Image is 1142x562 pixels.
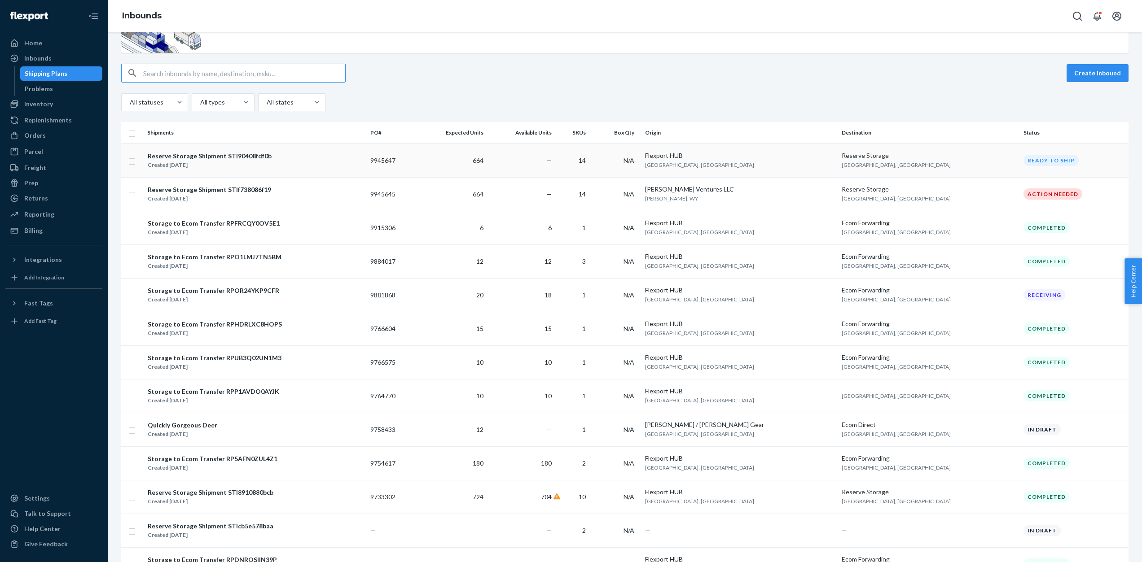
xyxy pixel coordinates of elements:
div: Home [24,39,42,48]
a: Add Integration [5,270,102,285]
div: Flexport HUB [645,286,835,295]
span: [GEOGRAPHIC_DATA], [GEOGRAPHIC_DATA] [645,498,754,505]
div: Reporting [24,210,54,219]
span: — [546,426,552,433]
div: Replenishments [24,116,72,125]
div: Flexport HUB [645,218,835,227]
input: Search inbounds by name, destination, msku... [143,64,345,82]
button: Close Navigation [84,7,102,25]
span: 6 [480,224,483,231]
a: Settings [5,491,102,505]
div: Reserve Storage Shipment STI90408fdf0b [148,152,272,161]
div: Add Integration [24,274,64,281]
span: — [645,527,650,534]
a: Inbounds [5,51,102,65]
div: Storage to Ecom Transfer RPUB3Q02UN1M3 [148,353,281,362]
div: Completed [1023,323,1070,334]
div: Reserve Storage [842,185,1016,194]
span: [GEOGRAPHIC_DATA], [GEOGRAPHIC_DATA] [842,363,951,370]
td: 9733302 [367,480,417,514]
th: SKUs [555,122,593,144]
div: Created [DATE] [148,497,273,506]
div: [PERSON_NAME] / [PERSON_NAME] Gear [645,420,835,429]
button: Open Search Box [1068,7,1086,25]
div: Created [DATE] [148,463,277,472]
span: [GEOGRAPHIC_DATA], [GEOGRAPHIC_DATA] [842,161,951,168]
div: Created [DATE] [148,261,281,270]
a: Problems [20,82,103,96]
th: Status [1020,122,1129,144]
div: Inbounds [24,54,52,63]
td: 9758433 [367,413,417,446]
div: Flexport HUB [645,319,835,328]
span: 10 [476,358,483,366]
span: 2 [582,459,586,467]
div: Flexport HUB [645,387,835,396]
div: Created [DATE] [148,228,280,237]
button: Help Center [1124,258,1142,304]
div: Reserve Storage [842,488,1016,497]
span: [GEOGRAPHIC_DATA], [GEOGRAPHIC_DATA] [842,229,951,235]
a: Billing [5,223,102,238]
span: 12 [476,426,483,433]
div: [PERSON_NAME] Ventures LLC [645,185,835,194]
div: Ready to ship [1023,155,1079,166]
input: All statuses [129,98,130,107]
div: Created [DATE] [148,194,271,203]
img: Flexport logo [10,12,48,21]
div: Reserve Storage [842,151,1016,160]
span: N/A [624,459,634,467]
span: [GEOGRAPHIC_DATA], [GEOGRAPHIC_DATA] [645,397,754,404]
div: Problems [25,84,53,93]
span: [GEOGRAPHIC_DATA], [GEOGRAPHIC_DATA] [645,229,754,235]
div: Quickly Gorgeous Deer [148,421,217,430]
span: 1 [582,291,586,299]
div: Completed [1023,390,1070,401]
span: [GEOGRAPHIC_DATA], [GEOGRAPHIC_DATA] [842,195,951,202]
th: Shipments [144,122,367,144]
button: Create inbound [1067,64,1129,82]
span: 1 [582,325,586,332]
div: Freight [24,163,46,172]
span: 12 [476,257,483,265]
div: Completed [1023,457,1070,469]
div: Ecom Forwarding [842,286,1016,295]
div: Help Center [24,524,61,533]
span: — [546,157,552,164]
td: 9766604 [367,312,417,345]
div: In draft [1023,424,1061,435]
span: 10 [545,358,552,366]
span: [GEOGRAPHIC_DATA], [GEOGRAPHIC_DATA] [645,262,754,269]
span: 2 [582,527,586,534]
td: 9945647 [367,144,417,177]
span: [PERSON_NAME], WY [645,195,698,202]
div: Returns [24,194,48,203]
span: [GEOGRAPHIC_DATA], [GEOGRAPHIC_DATA] [842,431,951,437]
span: — [546,190,552,198]
span: N/A [624,291,634,299]
span: 180 [473,459,483,467]
div: Storage to Ecom Transfer RPFRCQY0OV5E1 [148,219,280,228]
div: Shipping Plans [25,69,67,78]
td: 9881868 [367,278,417,312]
div: Created [DATE] [148,295,279,304]
span: N/A [624,325,634,332]
span: [GEOGRAPHIC_DATA], [GEOGRAPHIC_DATA] [645,296,754,303]
div: Flexport HUB [645,454,835,463]
div: Inventory [24,100,53,109]
button: Open notifications [1088,7,1106,25]
div: Ecom Forwarding [842,218,1016,227]
span: [GEOGRAPHIC_DATA], [GEOGRAPHIC_DATA] [842,262,951,269]
button: Give Feedback [5,537,102,551]
div: Give Feedback [24,540,68,549]
a: Returns [5,191,102,205]
span: 10 [476,392,483,400]
span: 1 [582,426,586,433]
td: 9766575 [367,345,417,379]
div: Storage to Ecom Transfer RPP1AVDO0AYJK [148,387,279,396]
div: Storage to Ecom Transfer RPO1LMJ7TN5BM [148,253,281,261]
span: 724 [473,493,483,501]
div: Fast Tags [24,299,53,308]
div: Action Needed [1023,188,1082,200]
span: 14 [579,190,586,198]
